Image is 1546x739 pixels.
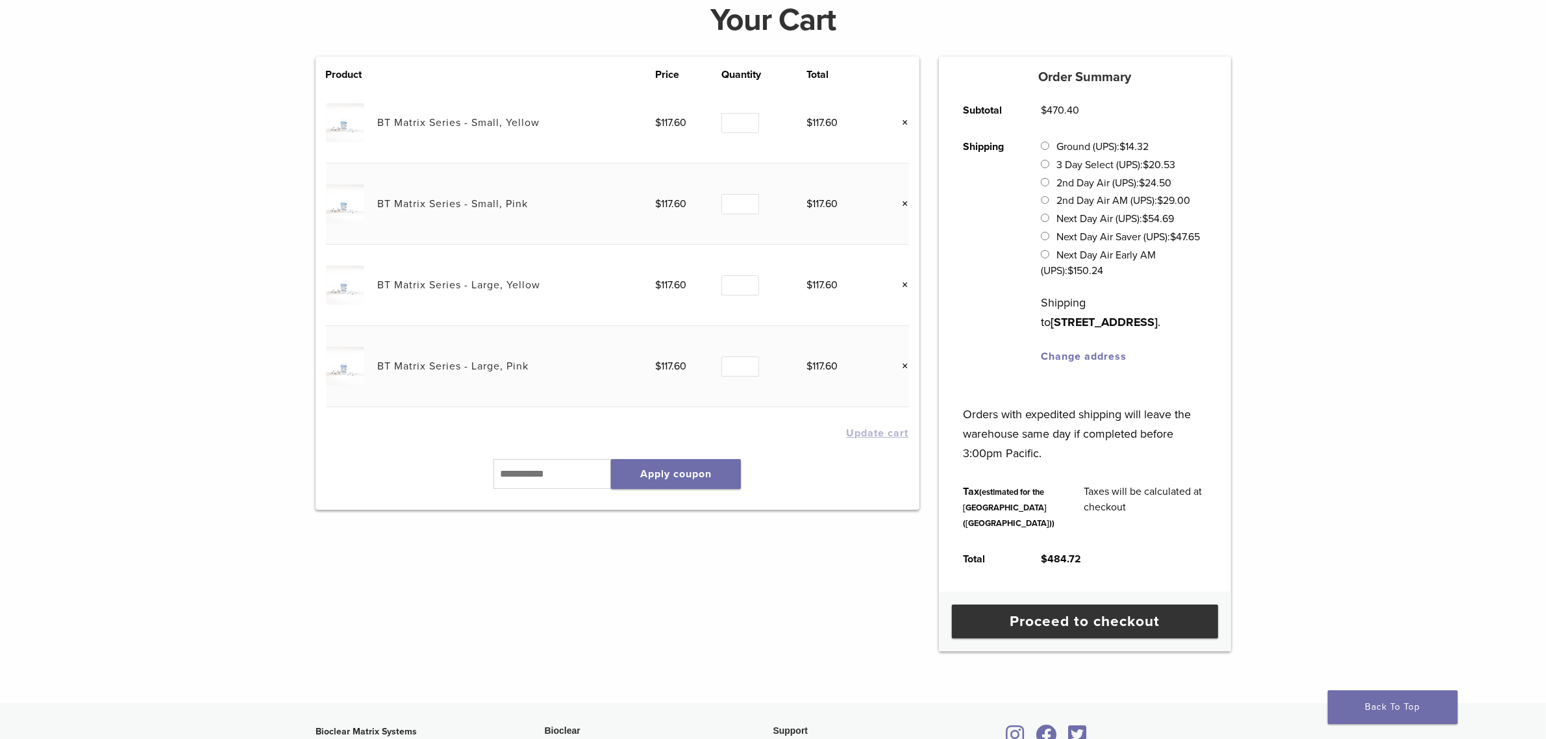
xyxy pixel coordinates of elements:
[892,195,909,212] a: Remove this item
[806,116,838,129] bdi: 117.60
[1067,264,1103,277] bdi: 150.24
[1119,140,1125,153] span: $
[378,279,541,292] a: BT Matrix Series - Large, Yellow
[963,487,1054,529] small: (estimated for the [GEOGRAPHIC_DATA] ([GEOGRAPHIC_DATA]))
[378,116,540,129] a: BT Matrix Series - Small, Yellow
[963,385,1206,463] p: Orders with expedited shipping will leave the warehouse same day if completed before 3:00pm Pacific.
[655,197,661,210] span: $
[806,360,812,373] span: $
[806,279,812,292] span: $
[892,358,909,375] a: Remove this item
[806,197,838,210] bdi: 117.60
[545,725,580,736] span: Bioclear
[611,459,741,489] button: Apply coupon
[1119,140,1149,153] bdi: 14.32
[1170,231,1200,244] bdi: 47.65
[326,266,364,304] img: BT Matrix Series - Large, Yellow
[806,360,838,373] bdi: 117.60
[326,347,364,385] img: BT Matrix Series - Large, Pink
[1056,158,1175,171] label: 3 Day Select (UPS):
[1056,231,1200,244] label: Next Day Air Saver (UPS):
[1041,104,1079,117] bdi: 470.40
[1170,231,1176,244] span: $
[1056,194,1190,207] label: 2nd Day Air AM (UPS):
[1143,158,1149,171] span: $
[1056,212,1174,225] label: Next Day Air (UPS):
[806,279,838,292] bdi: 117.60
[892,277,909,294] a: Remove this item
[326,184,364,223] img: BT Matrix Series - Small, Pink
[1139,177,1145,190] span: $
[1041,553,1081,566] bdi: 484.72
[655,360,661,373] span: $
[939,69,1231,85] h5: Order Summary
[326,103,364,142] img: BT Matrix Series - Small, Yellow
[1143,158,1175,171] bdi: 20.53
[1041,553,1047,566] span: $
[1051,315,1158,329] strong: [STREET_ADDRESS]
[1142,212,1148,225] span: $
[1041,293,1206,332] p: Shipping to .
[1157,194,1163,207] span: $
[949,473,1069,541] th: Tax
[1041,104,1047,117] span: $
[655,279,686,292] bdi: 117.60
[316,726,418,737] strong: Bioclear Matrix Systems
[655,360,686,373] bdi: 117.60
[806,197,812,210] span: $
[1328,690,1458,724] a: Back To Top
[952,605,1218,638] a: Proceed to checkout
[655,116,661,129] span: $
[306,5,1241,36] h1: Your Cart
[1041,249,1156,277] label: Next Day Air Early AM (UPS):
[1067,264,1073,277] span: $
[892,114,909,131] a: Remove this item
[326,67,378,82] th: Product
[773,725,808,736] span: Support
[847,428,909,438] button: Update cart
[655,116,686,129] bdi: 117.60
[1069,473,1221,541] td: Taxes will be calculated at checkout
[655,67,722,82] th: Price
[655,197,686,210] bdi: 117.60
[378,360,529,373] a: BT Matrix Series - Large, Pink
[949,92,1027,129] th: Subtotal
[806,67,873,82] th: Total
[1041,350,1127,363] a: Change address
[378,197,529,210] a: BT Matrix Series - Small, Pink
[1056,140,1149,153] label: Ground (UPS):
[1142,212,1174,225] bdi: 54.69
[806,116,812,129] span: $
[949,541,1027,577] th: Total
[1056,177,1171,190] label: 2nd Day Air (UPS):
[1139,177,1171,190] bdi: 24.50
[655,279,661,292] span: $
[1157,194,1190,207] bdi: 29.00
[949,129,1027,375] th: Shipping
[721,67,806,82] th: Quantity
